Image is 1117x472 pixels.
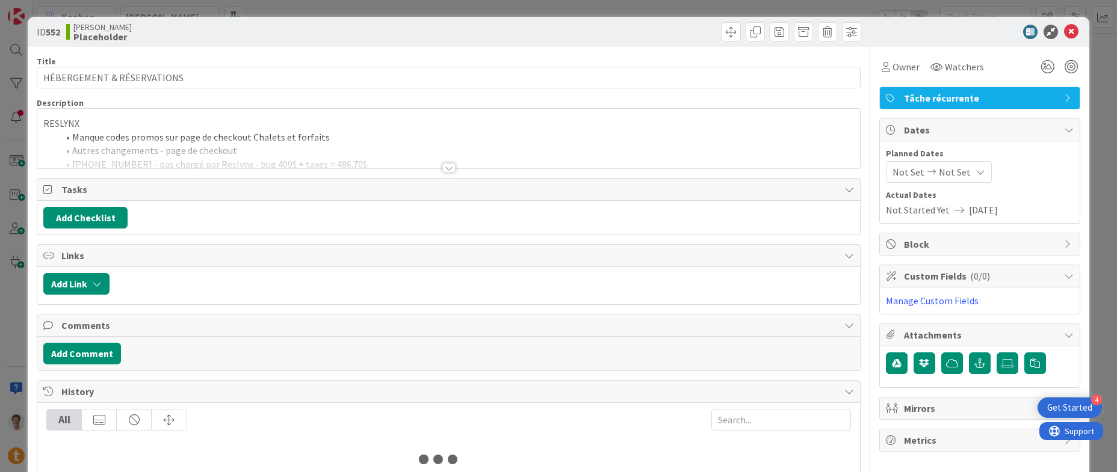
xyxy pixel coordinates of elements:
[47,409,82,430] div: All
[904,328,1058,342] span: Attachments
[37,56,56,67] label: Title
[886,147,1074,160] span: Planned Dates
[37,97,84,108] span: Description
[904,91,1058,105] span: Tâche récurrente
[37,25,60,39] span: ID
[58,130,853,144] li: Manque codes promos sur page de checkout Chalets et forfaits
[893,60,920,74] span: Owner
[61,182,838,197] span: Tasks
[1047,402,1092,414] div: Get Started
[1038,397,1102,418] div: Open Get Started checklist, remaining modules: 4
[37,67,860,88] input: type card name here...
[46,26,60,38] b: 552
[1091,394,1102,405] div: 4
[43,117,853,130] p: RESLYNX
[886,203,950,217] span: Not Started Yet
[904,269,1058,283] span: Custom Fields
[73,22,132,32] span: [PERSON_NAME]
[73,32,132,41] b: Placeholder
[893,165,924,179] span: Not Set
[61,318,838,333] span: Comments
[945,60,984,74] span: Watchers
[61,384,838,399] span: History
[969,203,998,217] span: [DATE]
[43,343,121,364] button: Add Comment
[43,207,128,228] button: Add Checklist
[904,433,1058,447] span: Metrics
[904,123,1058,137] span: Dates
[904,401,1058,415] span: Mirrors
[886,295,979,307] a: Manage Custom Fields
[970,270,990,282] span: ( 0/0 )
[939,165,971,179] span: Not Set
[904,237,1058,251] span: Block
[25,2,55,16] span: Support
[43,273,110,295] button: Add Link
[61,248,838,263] span: Links
[711,409,851,431] input: Search...
[886,189,1074,201] span: Actual Dates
